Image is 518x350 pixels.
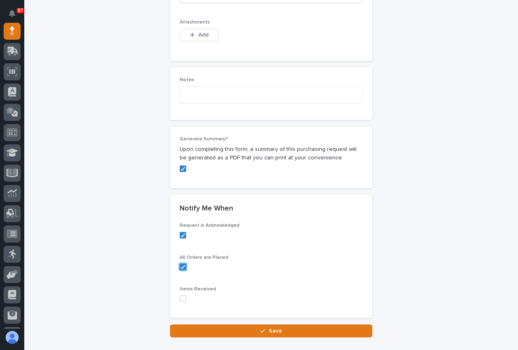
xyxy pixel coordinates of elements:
[4,5,21,22] button: Notifications
[180,204,233,213] h2: Notify Me When
[180,287,216,292] span: Items Received
[10,10,21,23] div: Notifications57
[180,145,363,162] p: Upon completing this form, a summary of this purchasing request will be generated as a PDF that y...
[180,77,194,82] span: Notes
[170,324,372,337] button: Save
[269,328,282,334] span: Save
[180,28,219,41] button: Add
[198,32,208,38] span: Add
[180,255,228,260] span: All Orders are Placed
[18,8,23,13] p: 57
[4,329,21,346] button: users-avatar
[180,223,240,228] span: Request is Acknowledged
[180,137,228,142] span: Generate Summary?
[180,20,210,25] span: Attachments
